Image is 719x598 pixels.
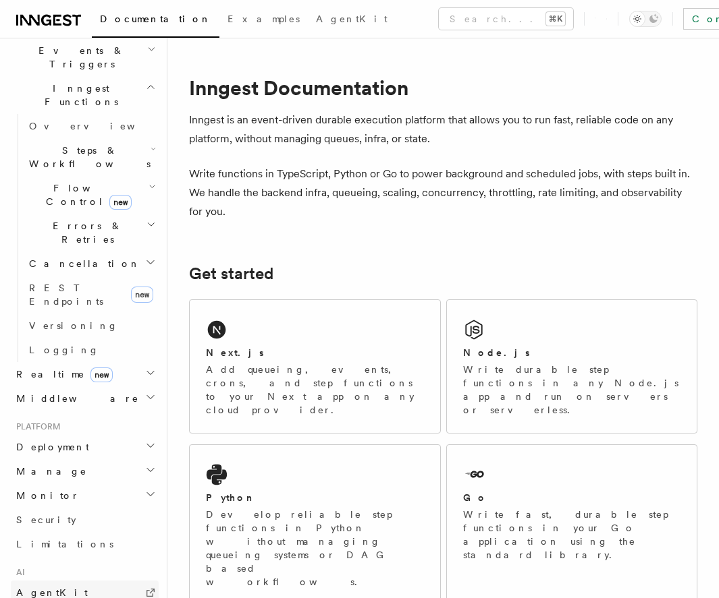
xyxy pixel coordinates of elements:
[29,345,99,355] span: Logging
[16,514,76,525] span: Security
[92,4,219,38] a: Documentation
[11,483,159,508] button: Monitor
[11,392,139,405] span: Middleware
[24,313,159,338] a: Versioning
[11,76,159,114] button: Inngest Functions
[206,508,424,589] p: Develop reliable step functions in Python without managing queueing systems or DAG based workflows.
[100,13,211,24] span: Documentation
[219,4,308,36] a: Examples
[189,111,697,148] p: Inngest is an event-driven durable execution platform that allows you to run fast, reliable code ...
[439,8,573,30] button: Search...⌘K
[11,567,25,578] span: AI
[11,435,159,459] button: Deployment
[463,491,487,504] h2: Go
[90,367,113,382] span: new
[11,489,80,502] span: Monitor
[24,176,159,214] button: Flow Controlnew
[463,346,530,359] h2: Node.js
[463,508,681,562] p: Write fast, durable step functions in your Go application using the standard library.
[24,138,159,176] button: Steps & Workflows
[189,165,697,221] p: Write functions in TypeScript, Python or Go to power background and scheduled jobs, with steps bu...
[11,362,159,386] button: Realtimenew
[11,38,159,76] button: Events & Triggers
[463,363,681,417] p: Write durable step functions in any Node.js app and run on servers or serverless.
[24,257,140,270] span: Cancellation
[11,465,87,478] span: Manage
[24,214,159,251] button: Errors & Retries
[228,13,300,24] span: Examples
[206,346,264,359] h2: Next.js
[206,491,256,504] h2: Python
[206,363,424,417] p: Add queueing, events, crons, and step functions to your Next app on any cloud provider.
[308,4,396,36] a: AgentKit
[24,114,159,138] a: Overview
[11,508,159,532] a: Security
[11,367,113,381] span: Realtime
[316,13,388,24] span: AgentKit
[189,264,273,283] a: Get started
[24,144,151,171] span: Steps & Workflows
[629,11,662,27] button: Toggle dark mode
[11,459,159,483] button: Manage
[131,287,153,303] span: new
[446,299,698,433] a: Node.jsWrite durable step functions in any Node.js app and run on servers or serverless.
[546,12,565,26] kbd: ⌘K
[24,181,149,208] span: Flow Control
[29,121,168,131] span: Overview
[24,251,159,276] button: Cancellation
[11,44,147,71] span: Events & Triggers
[11,440,89,454] span: Deployment
[29,282,103,307] span: REST Endpoints
[16,539,113,549] span: Limitations
[11,386,159,411] button: Middleware
[16,587,88,598] span: AgentKit
[24,276,159,313] a: REST Endpointsnew
[24,219,147,246] span: Errors & Retries
[11,114,159,362] div: Inngest Functions
[29,320,118,331] span: Versioning
[189,299,441,433] a: Next.jsAdd queueing, events, crons, and step functions to your Next app on any cloud provider.
[11,532,159,556] a: Limitations
[11,421,61,432] span: Platform
[24,338,159,362] a: Logging
[109,195,132,210] span: new
[11,82,146,109] span: Inngest Functions
[189,76,697,100] h1: Inngest Documentation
